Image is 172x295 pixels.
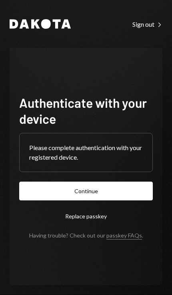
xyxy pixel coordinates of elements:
div: Please complete authentication with your registered device. [29,143,143,162]
a: passkey FAQs [106,232,142,240]
h1: Authenticate with your device [19,95,153,127]
button: Continue [19,182,153,200]
a: Sign out [132,20,162,28]
div: Having trouble? Check out our . [29,232,143,239]
button: Replace passkey [19,207,153,226]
